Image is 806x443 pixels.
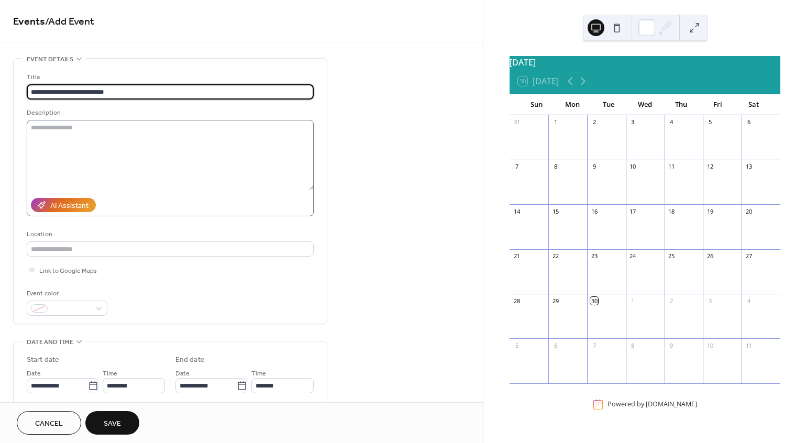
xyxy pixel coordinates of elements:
div: 7 [513,163,521,171]
div: 1 [629,297,637,305]
div: 30 [590,297,598,305]
div: 9 [590,163,598,171]
span: Time [251,368,266,379]
div: Tue [591,94,627,115]
div: 4 [668,118,676,126]
div: 17 [629,207,637,215]
div: 29 [551,297,559,305]
div: Sun [518,94,554,115]
span: Event details [27,54,73,65]
div: 13 [745,163,753,171]
div: 21 [513,252,521,260]
div: 16 [590,207,598,215]
span: Date [27,368,41,379]
div: 3 [629,118,637,126]
div: 8 [551,163,559,171]
div: End date [175,355,205,366]
div: 11 [745,341,753,349]
div: [DATE] [510,56,780,69]
div: 26 [706,252,714,260]
div: 12 [706,163,714,171]
button: Cancel [17,411,81,435]
div: Description [27,107,312,118]
div: Sat [736,94,772,115]
div: 6 [745,118,753,126]
div: 3 [706,297,714,305]
div: 10 [706,341,714,349]
a: [DOMAIN_NAME] [646,400,697,409]
span: Date and time [27,337,73,348]
div: Location [27,229,312,240]
div: 27 [745,252,753,260]
div: 14 [513,207,521,215]
div: 15 [551,207,559,215]
div: 9 [668,341,676,349]
div: 10 [629,163,637,171]
div: 25 [668,252,676,260]
div: 6 [551,341,559,349]
button: Save [85,411,139,435]
div: 23 [590,252,598,260]
div: 7 [590,341,598,349]
div: 4 [745,297,753,305]
div: Thu [663,94,699,115]
div: 28 [513,297,521,305]
span: Save [104,418,121,429]
div: Start date [27,355,59,366]
div: Wed [627,94,663,115]
div: 1 [551,118,559,126]
div: 2 [590,118,598,126]
div: 8 [629,341,637,349]
a: Events [13,12,45,32]
span: Cancel [35,418,63,429]
button: AI Assistant [31,198,96,212]
div: 5 [513,341,521,349]
div: 18 [668,207,676,215]
div: 5 [706,118,714,126]
div: 24 [629,252,637,260]
span: Date [175,368,190,379]
div: 22 [551,252,559,260]
div: Mon [555,94,591,115]
span: Link to Google Maps [39,265,97,276]
div: AI Assistant [50,201,89,212]
span: / Add Event [45,12,94,32]
div: Title [27,72,312,83]
div: 31 [513,118,521,126]
div: 2 [668,297,676,305]
div: Event color [27,288,105,299]
div: 11 [668,163,676,171]
div: Fri [700,94,736,115]
div: Powered by [608,400,697,409]
div: 19 [706,207,714,215]
span: Time [103,368,117,379]
div: 20 [745,207,753,215]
